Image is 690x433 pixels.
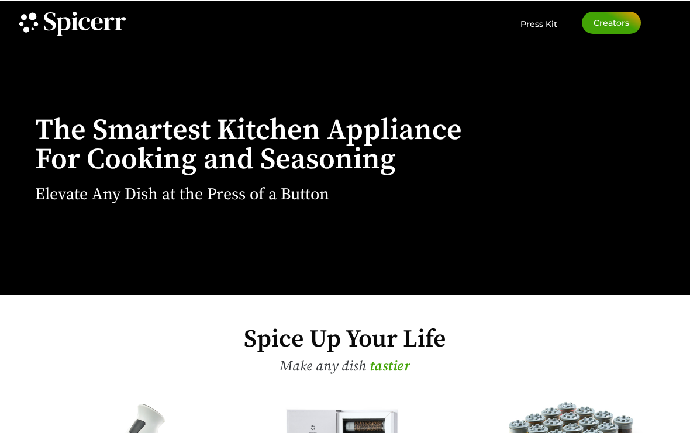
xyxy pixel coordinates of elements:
[280,358,366,375] span: Make any dish
[594,19,629,27] span: Creators
[520,19,557,29] span: Press Kit
[35,186,329,203] h2: Elevate Any Dish at the Press of a Button
[520,12,557,29] a: Press Kit
[35,116,462,175] h1: The Smartest Kitchen Appliance For Cooking and Seasoning
[582,12,641,34] a: Creators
